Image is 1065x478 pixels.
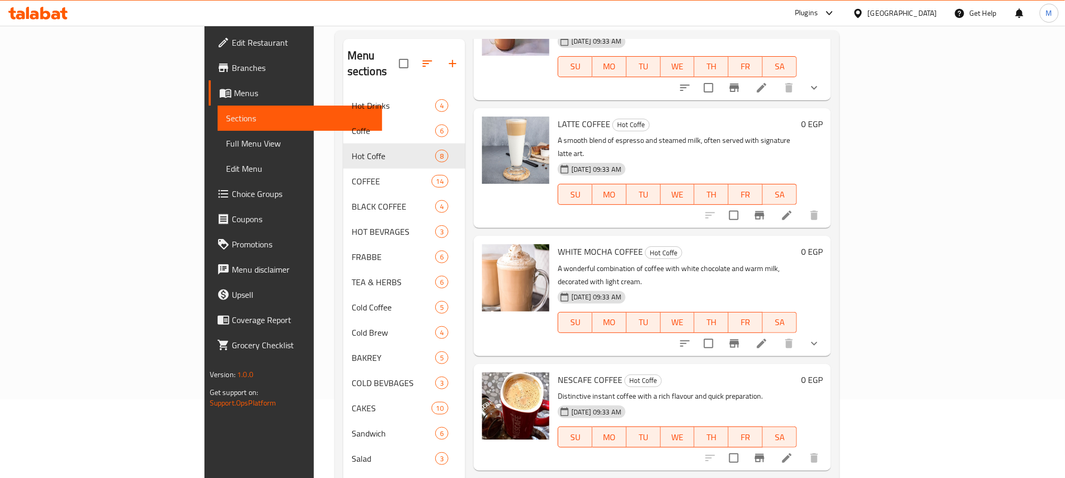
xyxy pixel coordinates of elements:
[232,213,374,225] span: Coupons
[352,326,435,339] span: Cold Brew
[755,81,768,94] a: Edit menu item
[1046,7,1052,19] span: M
[343,93,465,118] div: Hot Drinks4
[763,427,797,448] button: SA
[343,118,465,143] div: Coffe6
[436,101,448,111] span: 4
[631,187,657,202] span: TU
[645,246,682,259] div: Hot Coffe
[625,375,661,387] span: Hot Coffe
[567,36,626,46] span: [DATE] 09:33 AM
[694,56,729,77] button: TH
[352,276,435,288] span: TEA & HERBS
[723,447,745,469] span: Select to update
[435,99,448,112] div: items
[558,262,797,288] p: A wonderful combination of coffee with white chocolate and warm milk, decorated with light cream.
[592,56,627,77] button: MO
[767,430,793,445] span: SA
[435,124,448,137] div: items
[352,124,435,137] span: Coffe
[237,368,253,381] span: 1.0.0
[435,251,448,263] div: items
[567,407,626,417] span: [DATE] 09:33 AM
[435,452,448,465] div: items
[781,209,793,222] a: Edit menu item
[343,169,465,194] div: COFFEE14
[597,187,622,202] span: MO
[436,328,448,338] span: 4
[808,337,821,350] svg: Show Choices
[218,156,382,181] a: Edit Menu
[210,386,258,399] span: Get support on:
[436,378,448,388] span: 3
[801,244,823,259] h6: 0 EGP
[631,315,657,330] span: TU
[722,331,747,356] button: Branch-specific-item
[210,396,277,410] a: Support.OpsPlatform
[767,187,793,202] span: SA
[343,143,465,169] div: Hot Coffe8
[435,351,448,364] div: items
[232,36,374,49] span: Edit Restaurant
[432,175,448,188] div: items
[209,55,382,80] a: Branches
[226,112,374,124] span: Sections
[802,331,827,356] button: show more
[722,75,747,100] button: Branch-specific-item
[436,227,448,237] span: 3
[482,117,549,184] img: LATTE COFFEE
[232,188,374,200] span: Choice Groups
[567,164,626,174] span: [DATE] 09:33 AM
[558,134,797,160] p: A smooth blend of espresso and steamed milk, often served with signature latte art.
[209,30,382,55] a: Edit Restaurant
[352,351,435,364] span: BAKREY
[694,427,729,448] button: TH
[343,269,465,295] div: TEA & HERBS6
[432,403,448,413] span: 10
[698,77,720,99] span: Select to update
[435,377,448,389] div: items
[436,303,448,313] span: 5
[343,345,465,370] div: BAKREY5
[436,151,448,161] span: 8
[352,150,435,162] span: Hot Coffe
[218,131,382,156] a: Full Menu View
[482,244,549,311] img: WHITE MOCHA COFFEE
[209,257,382,282] a: Menu disclaimer
[435,276,448,288] div: items
[232,339,374,351] span: Grocery Checklist
[343,244,465,269] div: FRABBE6
[562,315,588,330] span: SU
[352,402,432,414] span: CAKES
[733,315,759,330] span: FR
[661,56,695,77] button: WE
[613,119,649,131] span: Hot Coffe
[627,56,661,77] button: TU
[665,430,691,445] span: WE
[352,225,435,238] div: HOT BEVRAGES
[352,301,435,314] div: Cold Coffee
[631,59,657,74] span: TU
[343,396,465,421] div: CAKES10
[482,372,549,440] img: NESCAFE COFFEE
[723,204,745,226] span: Select to update
[209,232,382,257] a: Promotions
[232,263,374,276] span: Menu disclaimer
[558,184,592,205] button: SU
[661,312,695,333] button: WE
[352,200,435,213] span: BLACK COFFEE
[352,251,435,263] div: FRABBE
[763,312,797,333] button: SA
[209,332,382,358] a: Grocery Checklist
[801,117,823,131] h6: 0 EGP
[729,56,763,77] button: FR
[567,292,626,302] span: [DATE] 09:33 AM
[352,99,435,112] span: Hot Drinks
[352,427,435,440] span: Sandwich
[435,225,448,238] div: items
[733,430,759,445] span: FR
[747,203,772,228] button: Branch-specific-item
